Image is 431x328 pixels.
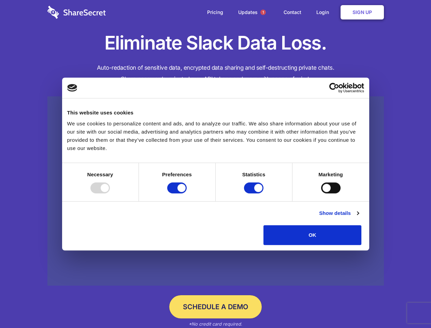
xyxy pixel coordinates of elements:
div: We use cookies to personalize content and ads, and to analyze our traffic. We also share informat... [67,120,364,152]
strong: Statistics [242,172,265,177]
span: 1 [260,10,266,15]
a: Wistia video thumbnail [47,96,384,286]
strong: Necessary [87,172,113,177]
a: Pricing [200,2,230,23]
strong: Marketing [318,172,343,177]
div: This website uses cookies [67,109,364,117]
h1: Eliminate Slack Data Loss. [47,31,384,55]
h4: Auto-redaction of sensitive data, encrypted data sharing and self-destructing private chats. Shar... [47,62,384,85]
a: Sign Up [341,5,384,19]
a: Contact [277,2,308,23]
strong: Preferences [162,172,192,177]
a: Schedule a Demo [169,295,262,318]
a: Usercentrics Cookiebot - opens in a new window [304,83,364,93]
img: logo-wordmark-white-trans-d4663122ce5f474addd5e946df7df03e33cb6a1c49d2221995e7729f52c070b2.svg [47,6,106,19]
img: logo [67,84,77,92]
em: *No credit card required. [189,321,242,327]
a: Show details [319,209,359,217]
button: OK [263,225,361,245]
a: Login [310,2,339,23]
